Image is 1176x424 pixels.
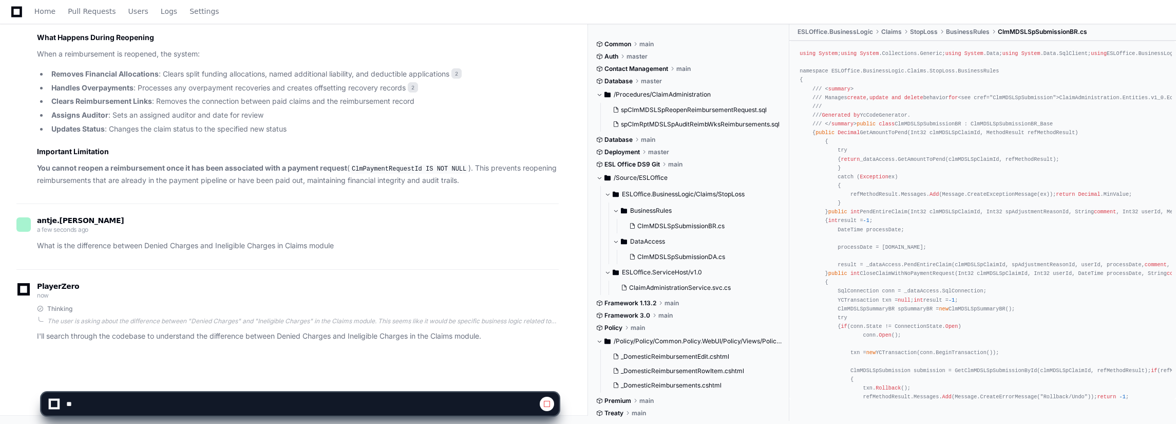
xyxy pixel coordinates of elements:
span: 2 [451,68,462,79]
span: Decimal [1078,191,1100,197]
svg: Directory [604,88,611,101]
button: /Policy/Policy/Common.Policy.WebUI/Policy/Views/PolicyAdministration [596,333,782,349]
span: Add [930,191,939,197]
span: summary [831,121,853,127]
span: ESLOffice.BusinessLogic/Claims/StopLoss [622,190,745,198]
span: Exception [860,174,888,180]
button: ESLOffice.ServiceHost/v1.0 [604,264,782,281]
span: comment [1145,262,1167,268]
strong: Removes Financial Allocations [51,69,159,78]
span: public [828,270,847,276]
span: System [1021,50,1040,57]
button: /Source/ESLOffice [596,170,782,186]
span: 2 [408,82,418,93]
span: /Procedures/ClaimAdministration [614,90,711,99]
span: main [641,136,655,144]
span: a few seconds ago [37,226,88,233]
span: if [1151,367,1157,373]
span: main [631,324,645,332]
span: comment [1094,209,1116,215]
li: : Sets an assigned auditor and date for review [48,109,559,121]
span: Deployment [604,148,640,156]
strong: You cannot reopen a reimbursement once it has been associated with a payment request [37,163,347,172]
span: ClmMDSLSpSubmissionBR.cs [998,28,1087,36]
span: class [879,121,895,127]
span: -1 [863,217,869,224]
button: spClmMDSLSpReopenReimbursementRequest.sql [609,103,780,117]
button: DataAccess [613,233,782,250]
span: public [828,209,847,215]
span: ClaimAdministrationService.svc.cs [629,284,731,292]
p: I'll search through the codebase to understand the difference between Denied Charges and Ineligib... [37,330,559,342]
span: _DomesticReimbursementEdit.cshtml [621,353,729,361]
span: master [641,77,662,85]
span: Contact Management [604,65,668,73]
span: return [841,156,860,162]
span: new [866,349,876,356]
span: Users [128,8,148,14]
strong: Clears Reimbursement Links [51,97,152,105]
span: Logs [161,8,177,14]
span: Open [945,323,958,329]
span: now [37,291,49,299]
span: spClmMDSLSpReopenReimbursementRequest.sql [621,106,767,114]
li: : Processes any overpayment recoveries and creates offsetting recovery records [48,82,559,94]
strong: Handles Overpayments [51,83,134,92]
span: Claims [881,28,902,36]
span: Policy [604,324,622,332]
p: What is the difference between Denied Charges and Ineligible Charges in Claims module [37,240,559,252]
button: ESLOffice.BusinessLogic/Claims/StopLoss [604,186,782,202]
span: System [819,50,838,57]
svg: Directory [604,335,611,347]
span: int [850,270,860,276]
button: spClmRptMDSLSpAuditReimbWksReimbursements.sql [609,117,780,132]
span: main [658,311,673,320]
span: public [857,121,876,127]
span: ESLOffice.ServiceHost/v1.0 [622,268,702,276]
span: using [1091,50,1107,57]
span: BusinessRules [630,207,672,215]
svg: Directory [613,188,619,200]
span: main [668,160,682,169]
span: spClmRptMDSLSpAuditReimbWksReimbursements.sql [621,120,780,128]
span: /Policy/Policy/Common.Policy.WebUI/Policy/Views/PolicyAdministration [614,337,782,345]
button: _DomesticReimbursementEdit.cshtml [609,349,775,364]
span: Framework 3.0 [604,311,650,320]
span: Thinking [47,305,72,313]
span: Common [604,40,631,48]
span: Home [34,8,55,14]
button: ClaimAdministrationService.svc.cs [617,281,775,295]
span: Settings [189,8,219,14]
li: : Changes the claim status to the specified new status [48,123,559,135]
h2: What Happens During Reopening [37,32,559,43]
span: Framework 1.13.2 [604,299,656,307]
span: StopLoss [910,28,938,36]
svg: Directory [621,235,627,248]
button: _DomesticReimbursementRowItem.cshtml [609,364,775,378]
span: for [949,95,958,101]
span: Decimal [838,130,860,136]
span: main [676,65,691,73]
span: DataAccess [630,237,665,246]
button: BusinessRules [613,202,782,219]
span: by [853,112,860,118]
button: /Procedures/ClaimAdministration [596,86,782,103]
span: int [828,217,838,224]
span: master [627,52,648,61]
span: delete [904,95,923,101]
span: ESLOffice.BusinessLogic [798,28,873,36]
span: Database [604,77,633,85]
span: Pull Requests [68,8,116,14]
span: ESL Office DS9 Git [604,160,660,169]
span: master [648,148,669,156]
code: ClmPaymentRequestId IS NOT NULL [350,164,468,174]
button: ClmMDSLSpSubmissionDA.cs [625,250,775,264]
span: Open [879,332,892,338]
span: System [860,50,879,57]
span: main [665,299,679,307]
span: return [1056,191,1075,197]
span: int [914,297,923,303]
span: update [869,95,888,101]
span: System [964,50,983,57]
div: The user is asking about the difference between "Denied Charges" and "Ineligible Charges" in the ... [47,317,559,325]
